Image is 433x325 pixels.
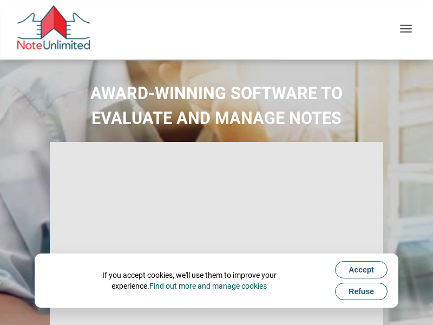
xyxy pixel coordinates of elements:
a: Find out more and manage cookies [149,282,267,290]
div: If you accept cookies, we'll use them to improve your experience. [78,270,300,291]
button: Accept [335,261,388,278]
button: Refuse [335,283,388,300]
span: Accept [349,265,374,274]
span: Refuse [349,287,374,296]
h2: AWARD-WINNING SOFTWARE TO EVALUATE AND MANAGE NOTES [8,81,425,131]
